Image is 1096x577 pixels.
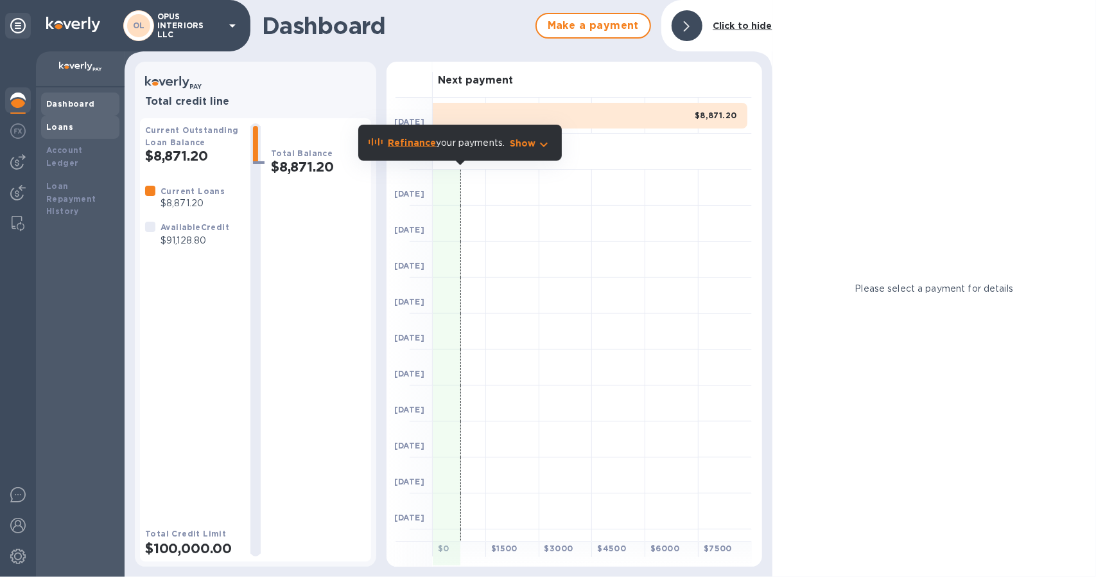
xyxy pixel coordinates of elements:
h1: Dashboard [262,12,529,39]
b: [DATE] [394,477,424,486]
button: Show [510,137,552,150]
p: $91,128.80 [161,234,229,247]
b: Click to hide [713,21,772,31]
b: Account Ledger [46,145,83,168]
b: OL [133,21,145,30]
p: $8,871.20 [161,197,225,210]
b: Total Balance [271,148,333,158]
b: $ 3000 [544,544,573,553]
b: [DATE] [394,513,424,522]
p: OPUS INTERIORS LLC [157,12,222,39]
b: Current Outstanding Loan Balance [145,125,239,147]
b: $ 6000 [650,544,679,553]
b: $ 7500 [704,544,732,553]
b: [DATE] [394,333,424,342]
b: Dashboard [46,99,95,109]
p: Please select a payment for details [855,282,1014,296]
b: Loans [46,122,73,132]
b: Available Credit [161,222,229,232]
h3: Next payment [438,75,513,87]
h2: $8,871.20 [271,159,366,175]
h2: $100,000.00 [145,540,240,556]
b: Loan Repayment History [46,181,96,217]
span: Make a payment [547,18,639,33]
b: $ 4500 [597,544,626,553]
h2: $8,871.20 [145,148,240,164]
b: Refinance [388,138,436,148]
b: [DATE] [394,261,424,271]
b: [DATE] [394,189,424,199]
b: [DATE] [394,225,424,235]
b: $ 1500 [491,544,518,553]
b: Total Credit Limit [145,529,226,538]
b: Current Loans [161,186,225,196]
b: [DATE] [394,405,424,414]
img: Foreign exchange [10,123,26,139]
button: Make a payment [535,13,651,39]
h3: Total credit line [145,96,366,108]
b: [DATE] [394,441,424,450]
img: Logo [46,17,100,32]
b: [DATE] [394,297,424,306]
b: [DATE] [394,369,424,378]
p: Show [510,137,536,150]
p: your payments. [388,136,505,150]
div: Unpin categories [5,13,31,39]
b: $8,871.20 [695,111,737,120]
